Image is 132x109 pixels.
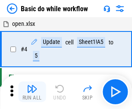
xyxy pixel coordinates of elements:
img: Skip [82,84,93,94]
div: Update [41,37,62,47]
img: Back [7,3,17,14]
div: Sheet1!A5 [77,37,105,47]
button: Run All [18,81,46,102]
img: Main button [108,85,122,99]
img: Settings menu [115,3,125,14]
div: cell [65,39,74,46]
div: to [109,39,113,46]
div: Skip [82,95,93,100]
button: Skip [74,81,101,102]
span: open.xlsx [12,20,35,27]
div: Run All [23,95,42,100]
span: # 4 [21,46,27,53]
img: Run All [27,84,37,94]
div: 5 [33,51,39,61]
div: Basic do while workflow [21,5,88,13]
img: Support [103,5,110,12]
